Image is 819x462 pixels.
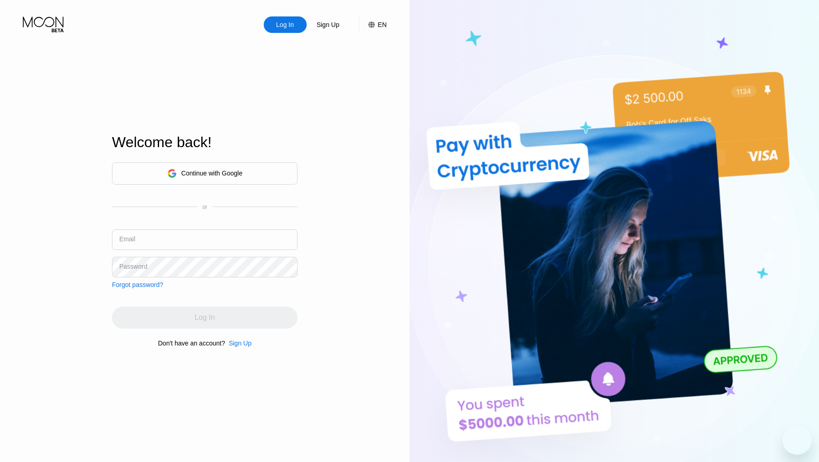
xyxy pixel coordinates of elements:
div: Password [119,263,147,270]
div: Continue with Google [181,170,243,177]
div: Log In [264,16,307,33]
div: EN [378,21,387,28]
div: Log In [275,20,295,29]
div: Continue with Google [112,162,298,185]
div: Sign Up [225,340,251,347]
div: Sign Up [307,16,350,33]
div: Sign Up [316,20,340,29]
div: Forgot password? [112,281,163,288]
div: or [202,204,207,210]
div: EN [359,16,387,33]
div: Don't have an account? [158,340,225,347]
div: Sign Up [229,340,251,347]
div: Welcome back! [112,134,298,151]
iframe: Button to launch messaging window [782,425,812,455]
div: Email [119,235,135,243]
